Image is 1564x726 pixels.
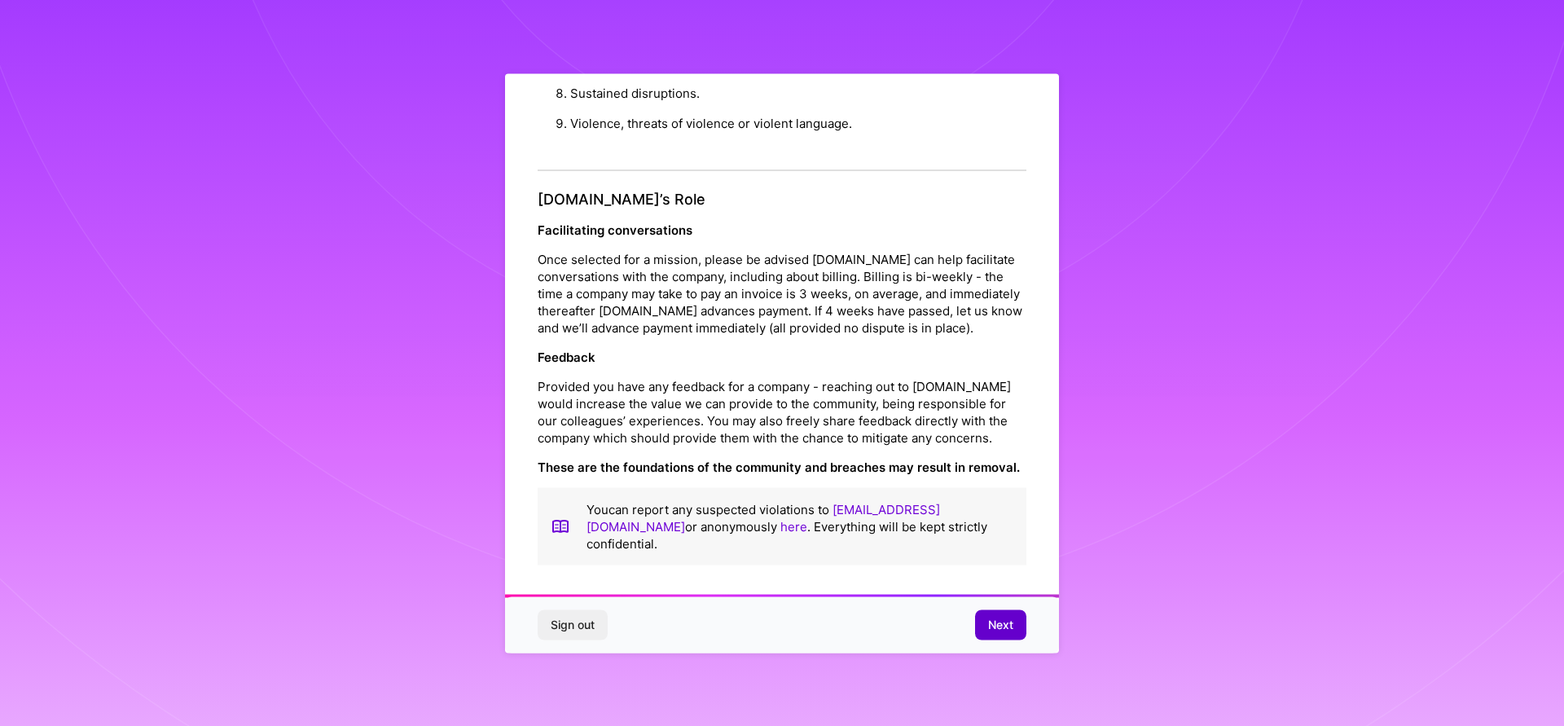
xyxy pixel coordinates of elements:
[538,349,595,364] strong: Feedback
[538,250,1026,336] p: Once selected for a mission, please be advised [DOMAIN_NAME] can help facilitate conversations wi...
[538,459,1020,474] strong: These are the foundations of the community and breaches may result in removal.
[538,222,692,237] strong: Facilitating conversations
[551,500,570,552] img: book icon
[570,108,1026,139] li: Violence, threats of violence or violent language.
[975,610,1026,640] button: Next
[570,78,1026,108] li: Sustained disruptions.
[586,501,940,534] a: [EMAIL_ADDRESS][DOMAIN_NAME]
[538,610,608,640] button: Sign out
[551,617,595,633] span: Sign out
[780,518,807,534] a: here
[538,377,1026,446] p: Provided you have any feedback for a company - reaching out to [DOMAIN_NAME] would increase the v...
[538,191,1026,209] h4: [DOMAIN_NAME]’s Role
[586,500,1013,552] p: You can report any suspected violations to or anonymously . Everything will be kept strictly conf...
[988,617,1013,633] span: Next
